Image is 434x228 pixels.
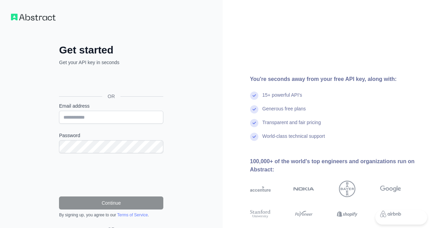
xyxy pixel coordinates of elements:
img: stanford university [250,209,271,219]
iframe: Sign in with Google Button [56,73,165,88]
iframe: Toggle Customer Support [375,210,427,225]
a: Terms of Service [117,213,148,217]
label: Email address [59,103,163,109]
div: 15+ powerful API's [262,92,302,105]
div: Generous free plans [262,105,306,119]
img: check mark [250,105,258,113]
div: By signing up, you agree to our . [59,212,163,218]
img: bayer [339,181,355,197]
img: check mark [250,119,258,127]
img: shopify [337,209,358,219]
img: nokia [293,181,314,197]
label: Password [59,132,163,139]
span: OR [102,93,120,100]
img: Workflow [11,14,56,21]
p: Get your API key in seconds [59,59,163,66]
img: google [380,181,401,197]
img: check mark [250,92,258,100]
img: airbnb [380,209,401,219]
img: accenture [250,181,271,197]
button: Continue [59,196,163,209]
div: 100,000+ of the world's top engineers and organizations run on Abstract: [250,157,423,174]
h2: Get started [59,44,163,56]
div: World-class technical support [262,133,325,146]
img: check mark [250,133,258,141]
img: payoneer [293,209,314,219]
iframe: reCAPTCHA [59,161,163,188]
div: Transparent and fair pricing [262,119,321,133]
div: You're seconds away from your free API key, along with: [250,75,423,83]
